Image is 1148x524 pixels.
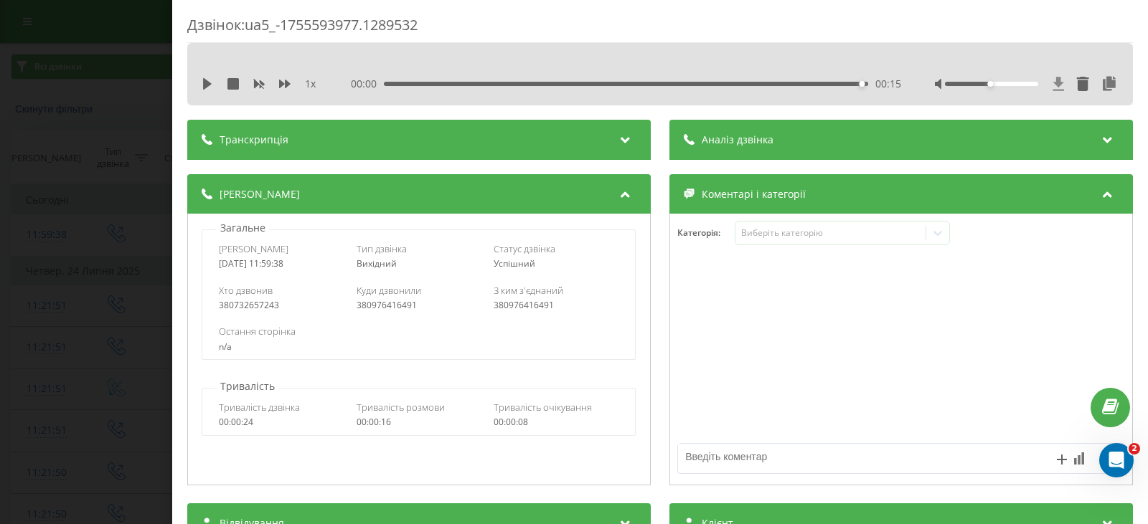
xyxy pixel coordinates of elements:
span: Тривалість розмови [357,401,445,414]
span: Аналіз дзвінка [702,133,773,147]
div: 380976416491 [494,300,619,310]
span: Коментарі і категорії [702,187,806,201]
div: Accessibility label [859,81,865,87]
span: Куди дзвонили [357,284,421,297]
iframe: Intercom live chat [1099,443,1134,477]
div: Accessibility label [988,81,994,87]
span: 00:15 [875,77,901,91]
span: 2 [1129,443,1140,454]
span: Тривалість дзвінка [219,401,300,414]
div: Дзвінок : ua5_-1755593977.1289532 [187,15,1133,43]
p: Тривалість [217,379,278,394]
div: n/a [219,342,618,352]
span: Тривалість очікування [494,401,592,414]
div: 380976416491 [357,300,482,310]
span: Статус дзвінка [494,242,555,255]
span: Остання сторінка [219,325,296,338]
div: 00:00:24 [219,417,344,427]
span: Тип дзвінка [357,242,407,255]
div: [DATE] 11:59:38 [219,259,344,269]
span: Хто дзвонив [219,284,273,297]
span: Транскрипція [220,133,288,147]
span: 1 x [305,77,316,91]
div: 380732657243 [219,300,344,310]
h4: Категорія : [677,228,735,238]
div: 00:00:08 [494,417,619,427]
span: 00:00 [351,77,384,91]
span: [PERSON_NAME] [219,242,288,255]
span: Успішний [494,257,535,270]
span: Вихідний [357,257,397,270]
span: З ким з'єднаний [494,284,563,297]
div: 00:00:16 [357,417,482,427]
span: [PERSON_NAME] [220,187,300,201]
p: Загальне [217,221,269,235]
div: Виберіть категорію [741,227,921,239]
